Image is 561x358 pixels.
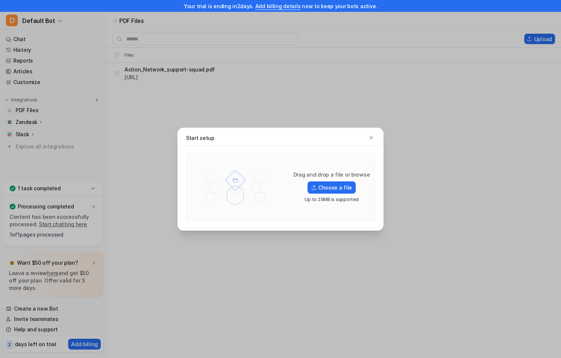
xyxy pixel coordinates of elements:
p: Up to 25MB is supported [305,197,358,203]
img: File upload illustration [194,161,277,213]
p: Start setup [186,134,215,142]
label: Choose a file [308,181,356,194]
p: Drag and drop a file or browse [293,171,370,178]
img: Upload icon [311,185,317,190]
